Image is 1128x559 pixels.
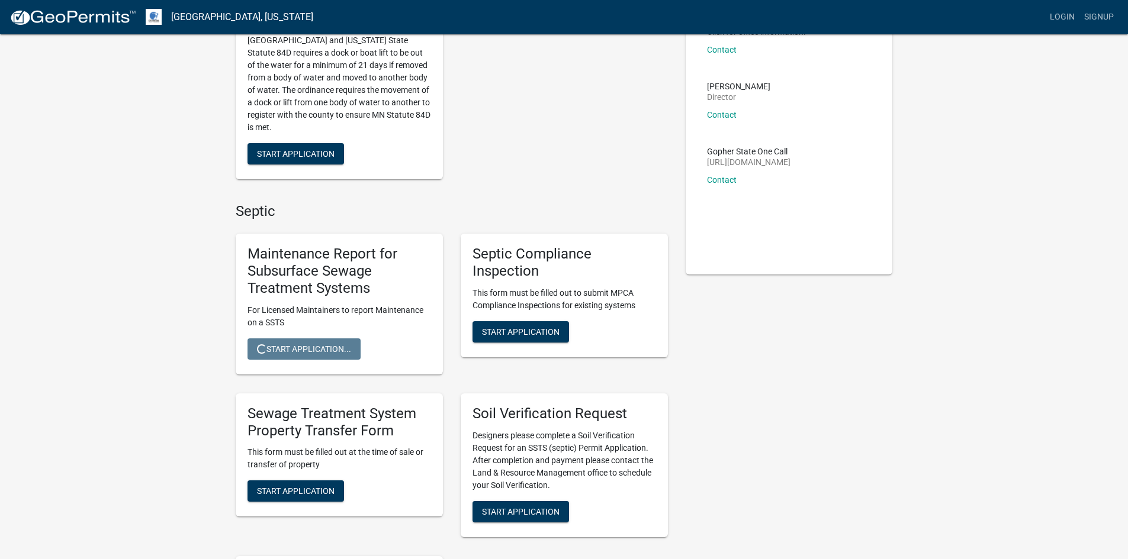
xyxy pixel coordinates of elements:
span: Start Application... [257,344,351,353]
p: This form must be filled out at the time of sale or transfer of property [248,446,431,471]
a: Login [1045,6,1079,28]
span: Start Application [257,148,335,158]
p: Gopher State One Call [707,147,790,156]
p: [PERSON_NAME] [707,82,770,91]
h5: Soil Verification Request [473,405,656,422]
h5: Sewage Treatment System Property Transfer Form [248,405,431,440]
p: For Licensed Maintainers to report Maintenance on a SSTS [248,304,431,329]
a: [GEOGRAPHIC_DATA], [US_STATE] [171,7,313,27]
p: Director [707,93,770,101]
h5: Septic Compliance Inspection [473,245,656,280]
span: Start Application [257,486,335,496]
button: Start Application [473,321,569,342]
button: Start Application... [248,338,361,360]
a: Contact [707,175,737,185]
a: Contact [707,110,737,119]
button: Start Application [248,143,344,164]
button: Start Application [473,501,569,522]
h4: Septic [236,203,668,220]
p: [GEOGRAPHIC_DATA] and [US_STATE] State Statute 84D requires a dock or boat lift to be out of the ... [248,34,431,134]
img: Otter Tail County, Minnesota [146,9,162,25]
p: [URL][DOMAIN_NAME] [707,158,790,166]
h5: Maintenance Report for Subsurface Sewage Treatment Systems [248,245,431,296]
span: Start Application [482,327,560,336]
p: Designers please complete a Soil Verification Request for an SSTS (septic) Permit Application. Af... [473,429,656,492]
a: Signup [1079,6,1119,28]
p: This form must be filled out to submit MPCA Compliance Inspections for existing systems [473,287,656,312]
button: Start Application [248,480,344,502]
a: Contact [707,45,737,54]
span: Start Application [482,506,560,516]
